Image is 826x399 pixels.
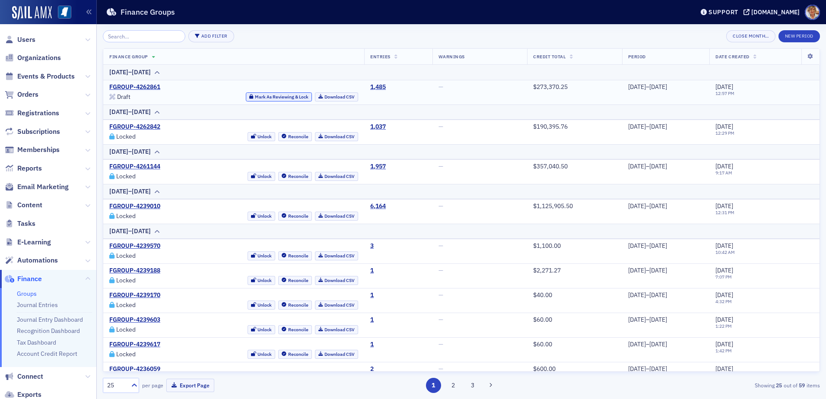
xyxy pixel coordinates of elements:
div: Locked [116,214,136,218]
div: [DATE]–[DATE] [628,341,704,348]
span: Connect [17,372,43,381]
span: [DATE] [715,242,733,250]
span: [DATE] [715,340,733,348]
div: [DATE]–[DATE] [628,291,704,299]
time: 1:42 PM [715,348,732,354]
div: [DATE]–[DATE] [628,242,704,250]
span: Finance Group [109,54,148,60]
button: Unlock [248,276,276,285]
div: [DATE]–[DATE] [109,68,151,77]
span: [DATE] [715,316,733,323]
a: FGROUP-4239010 [109,203,160,210]
a: Groups [17,290,37,298]
span: Orders [17,90,38,99]
button: Reconcile [278,325,312,334]
div: Locked [116,253,136,258]
span: Finance [17,274,42,284]
span: Tasks [17,219,35,228]
a: 1 [370,291,374,299]
span: $1,100.00 [533,242,561,250]
time: 1:22 PM [715,323,732,329]
div: [DATE]–[DATE] [628,203,704,210]
button: New Period [778,30,820,42]
strong: 25 [775,381,784,389]
button: Mark As Reviewing & Lock [246,92,312,101]
a: Download CSV [315,92,359,101]
button: Reconcile [278,172,312,181]
span: $60.00 [533,316,552,323]
div: [DATE]–[DATE] [109,108,151,117]
button: [DOMAIN_NAME] [743,9,803,15]
time: 9:17 AM [715,170,732,176]
time: 4:32 PM [715,298,732,304]
span: Subscriptions [17,127,60,136]
button: Export Page [166,379,214,392]
a: 1,485 [370,83,386,91]
span: Period [628,54,646,60]
span: $60.00 [533,340,552,348]
span: Organizations [17,53,61,63]
input: Search… [103,30,185,42]
a: FGROUP-4236059 [109,365,160,373]
a: Tax Dashboard [17,339,56,346]
div: Draft [117,95,130,99]
a: Reports [5,164,42,173]
button: Reconcile [278,251,312,260]
div: [DATE]–[DATE] [109,187,151,196]
a: Automations [5,256,58,265]
span: Email Marketing [17,182,69,192]
a: FGROUP-4239170 [109,291,160,299]
a: Download CSV [315,251,359,260]
time: 7:07 PM [715,274,732,280]
div: [DATE]–[DATE] [628,123,704,131]
div: [DATE]–[DATE] [628,267,704,275]
span: — [438,162,443,170]
a: 2 [370,365,374,373]
span: $600.00 [533,365,556,373]
span: $1,125,905.50 [533,202,573,210]
div: [DATE]–[DATE] [109,227,151,236]
a: 3 [370,242,374,250]
div: [DATE]–[DATE] [628,365,704,373]
span: Registrations [17,108,59,118]
a: 6,164 [370,203,386,210]
a: 1 [370,316,374,324]
span: Users [17,35,35,44]
span: [DATE] [715,202,733,210]
span: — [438,340,443,348]
a: FGROUP-4239188 [109,267,160,275]
span: — [438,83,443,91]
span: — [438,365,443,373]
label: per page [142,381,163,389]
button: 3 [465,378,480,393]
a: FGROUP-4239570 [109,242,160,250]
div: [DOMAIN_NAME] [751,8,800,16]
time: 12:57 PM [715,90,734,96]
img: SailAMX [58,6,71,19]
strong: 59 [797,381,807,389]
span: [DATE] [715,291,733,299]
a: View Homepage [52,6,71,20]
button: Unlock [248,350,276,359]
button: Close Month… [726,30,775,42]
span: — [438,123,443,130]
a: E-Learning [5,237,51,247]
a: FGROUP-4262861 [109,83,160,91]
div: [DATE]–[DATE] [628,163,704,171]
div: [DATE]–[DATE] [109,147,151,156]
div: [DATE]–[DATE] [628,316,704,324]
div: Showing out of items [587,381,820,389]
a: FGROUP-4262842 [109,123,160,131]
div: Locked [116,327,136,332]
span: Content [17,200,42,210]
button: Unlock [248,301,276,310]
div: Locked [116,174,136,179]
a: 1 [370,341,374,348]
div: [DATE]–[DATE] [628,83,704,91]
span: — [438,316,443,323]
button: 1 [426,378,441,393]
span: Entries [370,54,391,60]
